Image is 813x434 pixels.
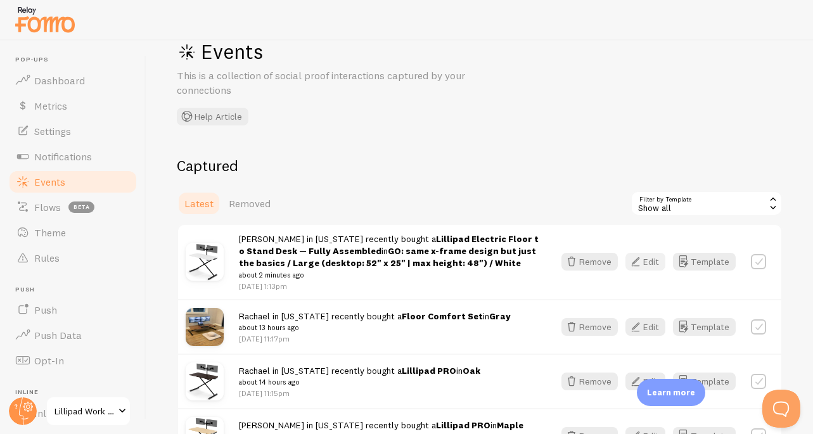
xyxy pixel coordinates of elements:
span: Settings [34,125,71,137]
a: Flows beta [8,195,138,220]
span: Rachael in [US_STATE] recently bought a in [239,310,511,334]
img: Lillipad_floor_cushion_yoga_pillow_small.jpg [186,308,224,346]
span: Flows [34,201,61,214]
a: Rules [8,245,138,271]
button: Edit [625,373,665,390]
button: Help Article [177,108,248,125]
a: Lillipad PRO [402,365,456,376]
a: Push [8,297,138,322]
span: Theme [34,226,66,239]
a: Removed [221,191,278,216]
p: This is a collection of social proof interactions captured by your connections [177,68,481,98]
button: Edit [625,253,665,271]
a: Push Data [8,322,138,348]
span: Push Data [34,329,82,341]
button: Edit [625,318,665,336]
div: Show all [631,191,783,216]
small: about 2 minutes ago [239,269,539,281]
a: Edit [625,253,673,271]
span: Events [34,176,65,188]
p: [DATE] 1:13pm [239,281,539,291]
p: Learn more [647,386,695,399]
a: Opt-In [8,348,138,373]
span: Push [34,303,57,316]
a: Lillipad Work Solutions [46,396,131,426]
strong: Maple [497,419,523,431]
a: Dashboard [8,68,138,93]
a: Events [8,169,138,195]
span: Push [15,286,138,294]
a: Edit [625,318,673,336]
a: Metrics [8,93,138,118]
small: about 14 hours ago [239,376,480,388]
span: Lillipad Work Solutions [54,404,115,419]
h1: Events [177,39,557,65]
span: Pop-ups [15,56,138,64]
a: Latest [177,191,221,216]
p: [DATE] 11:17pm [239,333,511,344]
a: Lillipad Electric Floor to Stand Desk — Fully Assembled [239,233,539,257]
span: Inline [15,388,138,397]
button: Template [673,253,736,271]
div: Learn more [637,379,705,406]
p: [DATE] 11:15pm [239,388,480,399]
span: [PERSON_NAME] in [US_STATE] recently bought a in [239,233,539,281]
span: beta [68,201,94,213]
img: Lillipad42White1.jpg [186,243,224,281]
small: about 13 hours ago [239,322,511,333]
iframe: Help Scout Beacon - Open [762,390,800,428]
a: Edit [625,373,673,390]
a: Notifications [8,144,138,169]
img: Lillipad42Oak1.jpg [186,362,224,400]
strong: Oak [463,365,480,376]
span: Dashboard [34,74,85,87]
span: Rules [34,252,60,264]
strong: Gray [489,310,511,322]
a: Theme [8,220,138,245]
a: Floor Comfort Set [402,310,483,322]
button: Template [673,373,736,390]
span: Metrics [34,99,67,112]
span: Removed [229,197,271,210]
a: Settings [8,118,138,144]
span: Opt-In [34,354,64,367]
a: Lillipad PRO [436,419,490,431]
span: Rachael in [US_STATE] recently bought a in [239,365,480,388]
span: Latest [184,197,214,210]
button: Remove [561,318,618,336]
button: Template [673,318,736,336]
span: Notifications [34,150,92,163]
strong: GO: same x-frame design but just the basics / Large (desktop: 52" x 25" | max height: 48") / White [239,245,536,269]
button: Remove [561,253,618,271]
img: fomo-relay-logo-orange.svg [13,3,77,35]
button: Remove [561,373,618,390]
h2: Captured [177,156,783,176]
